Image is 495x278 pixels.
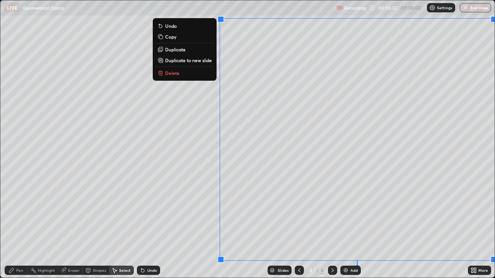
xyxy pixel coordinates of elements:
p: Duplicate [165,46,186,53]
p: Delete [165,70,179,76]
div: Highlight [38,268,55,272]
button: Duplicate to new slide [156,56,213,65]
p: Copy [165,34,176,40]
div: More [478,268,488,272]
p: Settings [437,6,452,10]
p: Undo [165,23,177,29]
button: Delete [156,68,213,78]
button: Undo [156,21,213,31]
p: Geometrical Optics. [23,5,65,11]
div: Eraser [68,268,80,272]
img: add-slide-button [343,267,349,273]
div: / [316,268,319,273]
div: Slides [278,268,288,272]
p: Recording [344,5,366,11]
img: recording.375f2c34.svg [336,5,343,11]
p: Duplicate to new slide [165,57,212,63]
div: Undo [147,268,157,272]
img: end-class-cross [463,5,469,11]
img: class-settings-icons [429,5,435,11]
button: Copy [156,32,213,41]
button: End Class [460,3,491,12]
button: Duplicate [156,45,213,54]
div: Add [350,268,358,272]
div: Shapes [93,268,106,272]
div: Pen [16,268,23,272]
div: 4 [307,268,315,273]
div: 6 [320,267,325,274]
div: Select [119,268,131,272]
p: LIVE [7,5,17,11]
